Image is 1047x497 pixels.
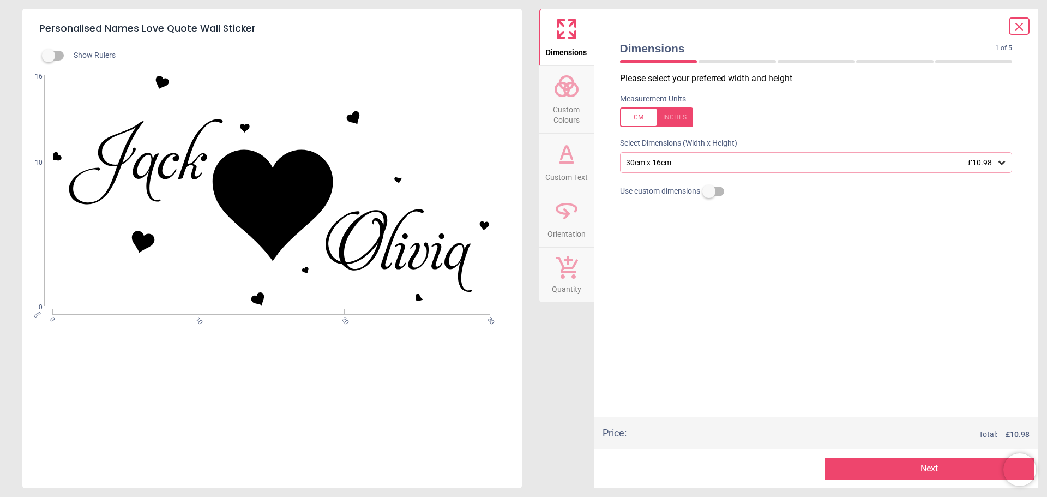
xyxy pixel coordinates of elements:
[1003,453,1036,486] iframe: Brevo live chat
[539,134,594,190] button: Custom Text
[339,315,346,322] span: 20
[49,49,522,62] div: Show Rulers
[545,167,588,183] span: Custom Text
[625,158,997,167] div: 30cm x 16cm
[193,315,200,322] span: 10
[603,426,627,440] div: Price :
[32,309,41,319] span: cm
[539,9,594,65] button: Dimensions
[485,315,492,322] span: 30
[539,248,594,302] button: Quantity
[1010,430,1030,439] span: 10.98
[40,17,504,40] h5: Personalised Names Love Quote Wall Sticker
[620,94,686,105] label: Measurement Units
[620,73,1021,85] p: Please select your preferred width and height
[995,44,1012,53] span: 1 of 5
[643,429,1030,440] div: Total:
[968,158,992,167] span: £10.98
[539,190,594,247] button: Orientation
[620,40,996,56] span: Dimensions
[540,99,593,126] span: Custom Colours
[620,186,700,197] span: Use custom dimensions
[611,138,737,149] label: Select Dimensions (Width x Height)
[22,303,43,312] span: 0
[1006,429,1030,440] span: £
[546,42,587,58] span: Dimensions
[539,66,594,133] button: Custom Colours
[547,224,586,240] span: Orientation
[825,458,1034,480] button: Next
[552,279,581,295] span: Quantity
[22,72,43,81] span: 16
[47,315,55,322] span: 0
[22,158,43,167] span: 10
